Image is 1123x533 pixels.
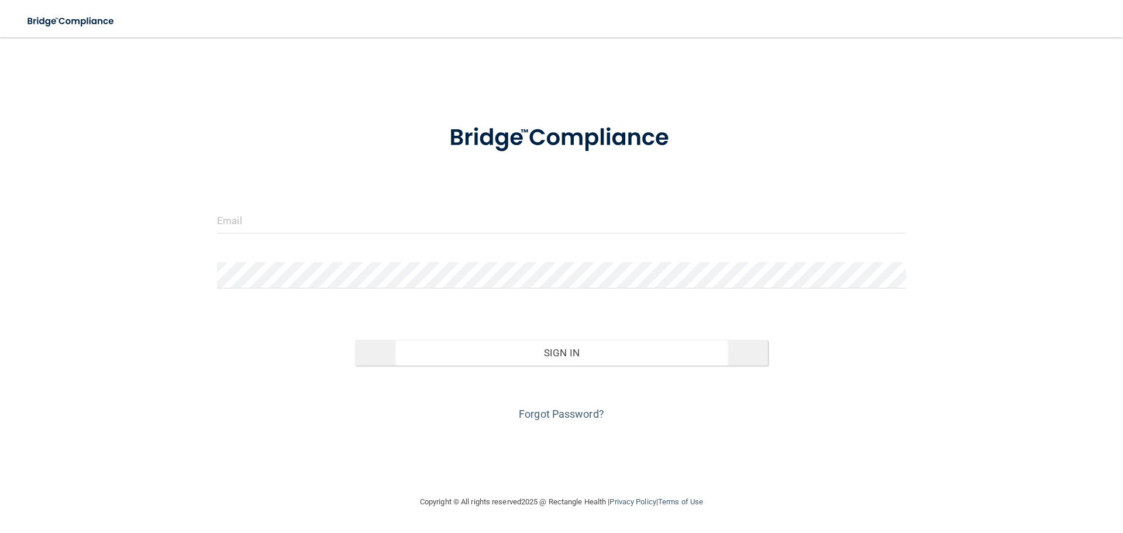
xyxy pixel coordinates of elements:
[425,108,698,169] img: bridge_compliance_login_screen.278c3ca4.svg
[18,9,125,33] img: bridge_compliance_login_screen.278c3ca4.svg
[658,497,703,506] a: Terms of Use
[348,483,775,521] div: Copyright © All rights reserved 2025 @ Rectangle Health | |
[355,340,769,366] button: Sign In
[609,497,656,506] a: Privacy Policy
[217,207,906,233] input: Email
[519,408,604,420] a: Forgot Password?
